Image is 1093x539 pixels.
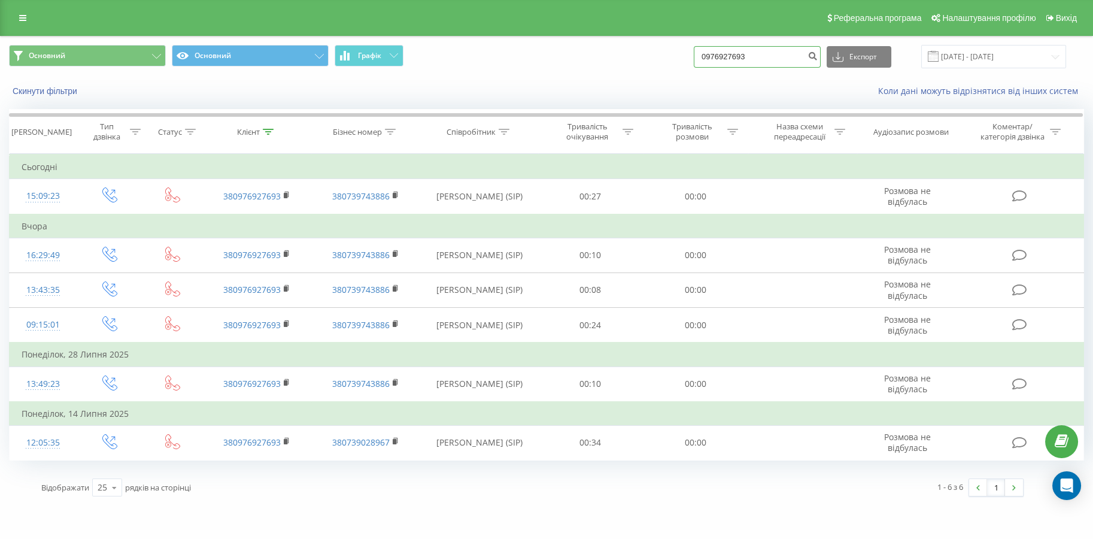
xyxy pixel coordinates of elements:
[420,272,538,307] td: [PERSON_NAME] (SIP)
[11,127,72,137] div: [PERSON_NAME]
[420,238,538,272] td: [PERSON_NAME] (SIP)
[332,190,390,202] a: 380739743886
[333,127,382,137] div: Бізнес номер
[223,284,281,295] a: 380976927693
[332,378,390,389] a: 380739743886
[41,482,89,493] span: Відображати
[332,284,390,295] a: 380739743886
[22,278,65,302] div: 13:43:35
[332,437,390,448] a: 380739028967
[977,122,1047,142] div: Коментар/категорія дзвінка
[420,367,538,402] td: [PERSON_NAME] (SIP)
[420,179,538,214] td: [PERSON_NAME] (SIP)
[643,425,748,460] td: 00:00
[22,431,65,455] div: 12:05:35
[643,238,748,272] td: 00:00
[237,127,260,137] div: Клієнт
[643,367,748,402] td: 00:00
[884,278,931,301] span: Розмова не відбулась
[223,190,281,202] a: 380976927693
[873,127,949,137] div: Аудіозапис розмови
[878,85,1084,96] a: Коли дані можуть відрізнятися вiд інших систем
[827,46,891,68] button: Експорт
[538,308,643,343] td: 00:24
[937,481,963,493] div: 1 - 6 з 6
[10,214,1084,238] td: Вчора
[643,179,748,214] td: 00:00
[22,244,65,267] div: 16:29:49
[884,314,931,336] span: Розмова не відбулась
[22,373,65,396] div: 13:49:23
[987,479,1005,496] a: 1
[98,482,107,493] div: 25
[767,122,831,142] div: Назва схеми переадресації
[884,431,931,453] span: Розмова не відбулась
[420,308,538,343] td: [PERSON_NAME] (SIP)
[22,313,65,337] div: 09:15:01
[555,122,620,142] div: Тривалість очікування
[10,155,1084,179] td: Сьогодні
[538,425,643,460] td: 00:34
[87,122,126,142] div: Тип дзвінка
[223,437,281,448] a: 380976927693
[538,272,643,307] td: 00:08
[9,45,166,66] button: Основний
[1056,13,1077,23] span: Вихід
[884,373,931,395] span: Розмова не відбулась
[223,378,281,389] a: 380976927693
[172,45,329,66] button: Основний
[223,249,281,261] a: 380976927693
[884,185,931,207] span: Розмова не відбулась
[942,13,1036,23] span: Налаштування профілю
[10,402,1084,426] td: Понеділок, 14 Липня 2025
[538,238,643,272] td: 00:10
[158,127,182,137] div: Статус
[694,46,821,68] input: Пошук за номером
[420,425,538,460] td: [PERSON_NAME] (SIP)
[22,184,65,208] div: 15:09:23
[223,319,281,331] a: 380976927693
[538,179,643,214] td: 00:27
[538,367,643,402] td: 00:10
[834,13,922,23] span: Реферальна програма
[660,122,724,142] div: Тривалість розмови
[125,482,191,493] span: рядків на сторінці
[643,272,748,307] td: 00:00
[9,86,83,96] button: Скинути фільтри
[447,127,496,137] div: Співробітник
[29,51,65,60] span: Основний
[643,308,748,343] td: 00:00
[335,45,403,66] button: Графік
[332,319,390,331] a: 380739743886
[10,343,1084,367] td: Понеділок, 28 Липня 2025
[884,244,931,266] span: Розмова не відбулась
[358,52,381,60] span: Графік
[332,249,390,261] a: 380739743886
[1052,471,1081,500] div: Open Intercom Messenger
